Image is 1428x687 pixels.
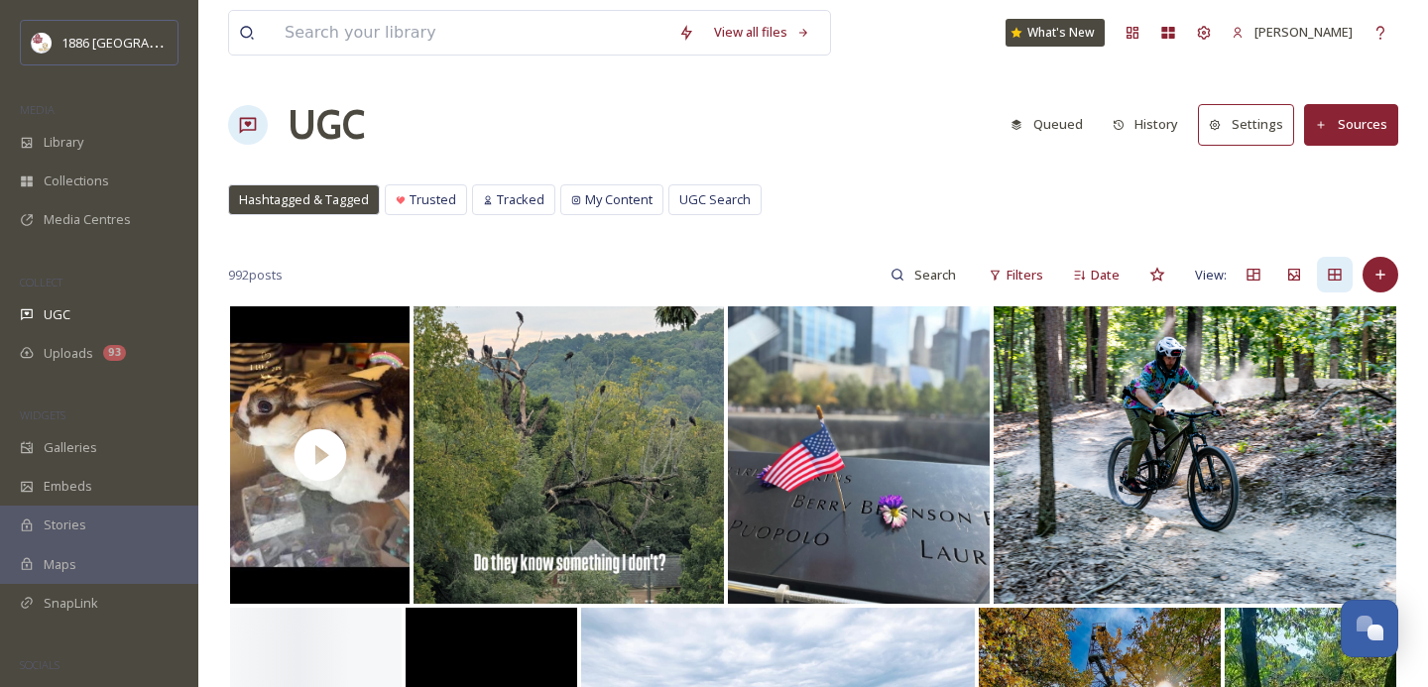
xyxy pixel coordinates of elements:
a: History [1103,105,1199,144]
span: SnapLink [44,594,98,613]
img: Saw a tree full of #vultures on our early morning ride today. Spooky. #scootingtheozarks #eurekas... [414,306,724,604]
span: Library [44,133,83,152]
button: Open Chat [1341,600,1398,657]
span: MEDIA [20,102,55,117]
button: Queued [1001,105,1093,144]
input: Search [904,255,969,294]
span: Uploads [44,344,93,363]
span: Hashtagged & Tagged [239,190,369,209]
img: thumbnail [230,306,410,604]
img: On this day of remembrance, we stand UNITED as Americans, remembering with the heaviest of hearts... [728,306,990,604]
a: UGC [288,95,365,155]
span: Date [1091,266,1120,285]
button: Settings [1198,104,1294,145]
button: History [1103,105,1189,144]
span: UGC [44,305,70,324]
span: Embeds [44,477,92,496]
span: [PERSON_NAME] [1254,23,1353,41]
span: Galleries [44,438,97,457]
span: Tracked [497,190,544,209]
span: UGC Search [679,190,751,209]
span: Trusted [410,190,456,209]
span: Media Centres [44,210,131,229]
a: [PERSON_NAME] [1222,13,1363,52]
a: View all files [704,13,820,52]
img: logos.png [32,33,52,53]
span: Stories [44,515,86,534]
span: SOCIALS [20,657,59,672]
span: My Content [585,190,653,209]
span: View: [1195,266,1227,285]
span: 1886 [GEOGRAPHIC_DATA] [61,33,218,52]
span: Maps [44,555,76,574]
span: COLLECT [20,275,62,289]
a: Settings [1198,104,1304,145]
button: Sources [1304,104,1398,145]
div: 93 [103,345,126,361]
span: 992 posts [228,266,283,285]
span: WIDGETS [20,407,65,422]
a: Queued [1001,105,1103,144]
input: Search your library [275,11,668,55]
span: Collections [44,172,109,190]
img: Hit the trails around Eureka Springs on mountain bikes from SUP Outfitters! 🚴‍♀️🌲 Challenge yours... [994,306,1396,604]
span: Filters [1007,266,1043,285]
a: What's New [1006,19,1105,47]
